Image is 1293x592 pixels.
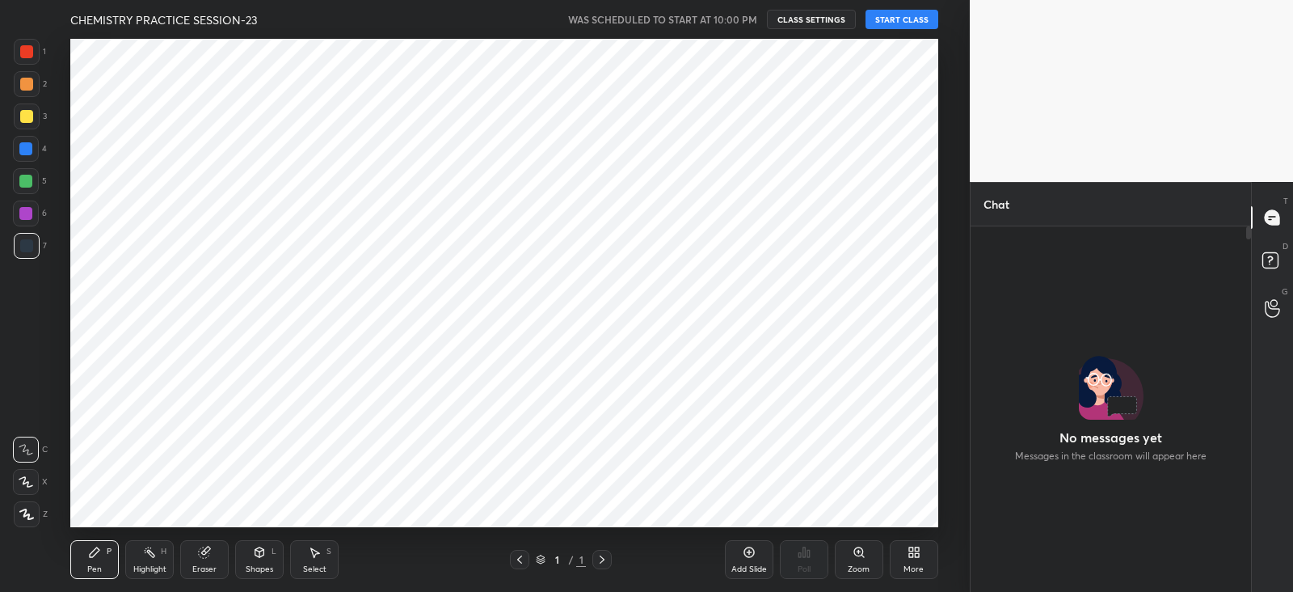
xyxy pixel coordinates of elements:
div: 2 [14,71,47,97]
div: Add Slide [731,565,767,573]
div: Z [14,501,48,527]
div: Select [303,565,326,573]
p: T [1283,195,1288,207]
div: 4 [13,136,47,162]
h5: WAS SCHEDULED TO START AT 10:00 PM [568,12,757,27]
div: Shapes [246,565,273,573]
button: START CLASS [866,10,938,29]
h4: CHEMISTRY PRACTICE SESSION-23 [70,12,257,27]
div: C [13,437,48,463]
div: Zoom [848,565,870,573]
div: 5 [13,168,47,194]
div: Pen [87,565,102,573]
div: Eraser [192,565,217,573]
div: L [272,548,276,556]
div: 6 [13,201,47,226]
button: CLASS SETTINGS [767,10,856,29]
div: / [568,555,573,565]
p: G [1282,285,1288,298]
p: Chat [971,183,1022,226]
div: X [13,469,48,495]
div: P [107,548,112,556]
div: 1 [549,555,565,565]
div: Highlight [133,565,166,573]
div: S [326,548,331,556]
p: D [1282,240,1288,252]
div: More [903,565,924,573]
div: 1 [576,552,586,567]
div: 7 [14,233,47,259]
div: 3 [14,104,47,129]
div: H [161,548,166,556]
div: 1 [14,39,46,65]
